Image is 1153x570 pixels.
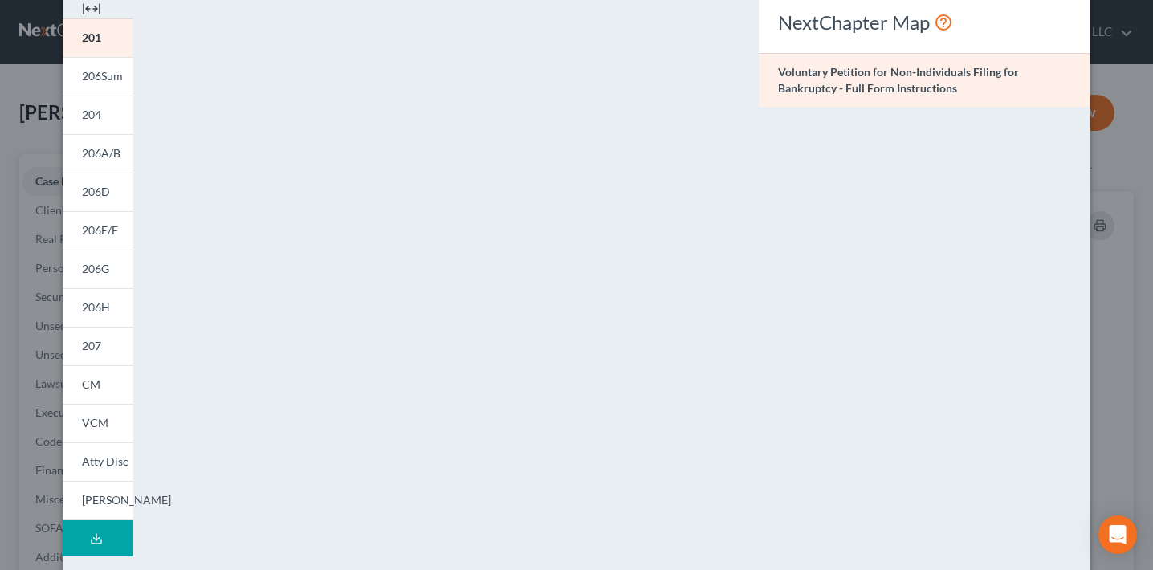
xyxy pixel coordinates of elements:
a: 206G [63,250,133,288]
a: 206Sum [63,57,133,96]
span: CM [82,377,100,391]
a: CM [63,365,133,404]
span: VCM [82,416,108,430]
a: 206D [63,173,133,211]
span: 204 [82,108,101,121]
span: Atty Disc [82,454,128,468]
a: 206A/B [63,134,133,173]
a: 204 [63,96,133,134]
span: 207 [82,339,101,352]
div: Open Intercom Messenger [1098,515,1137,554]
a: 206E/F [63,211,133,250]
span: 206Sum [82,69,123,83]
a: 201 [63,18,133,57]
a: 206H [63,288,133,327]
a: VCM [63,404,133,442]
span: 206E/F [82,223,118,237]
div: NextChapter Map [778,10,1071,35]
a: [PERSON_NAME] [63,481,133,520]
a: Atty Disc [63,442,133,481]
span: 206A/B [82,146,120,160]
span: 206G [82,262,109,275]
span: [PERSON_NAME] [82,493,171,507]
strong: Voluntary Petition for Non-Individuals Filing for Bankruptcy - Full Form Instructions [778,65,1019,95]
span: 206H [82,300,110,314]
span: 206D [82,185,110,198]
span: 201 [82,31,101,44]
a: 207 [63,327,133,365]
